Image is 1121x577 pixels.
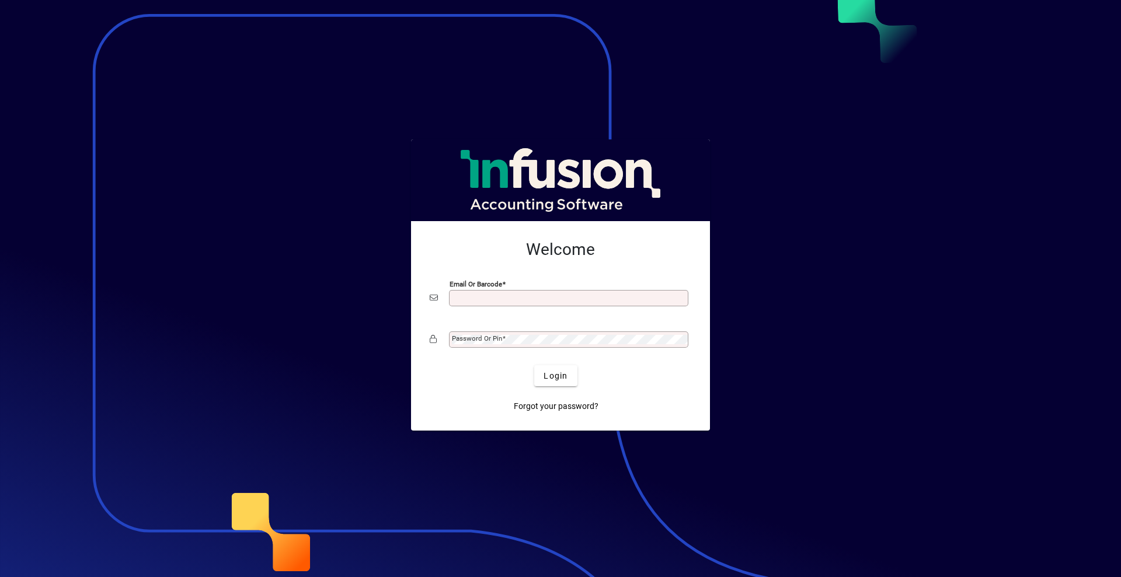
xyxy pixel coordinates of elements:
[514,400,598,412] span: Forgot your password?
[452,334,502,342] mat-label: Password or Pin
[534,365,577,386] button: Login
[450,280,502,288] mat-label: Email or Barcode
[430,240,691,260] h2: Welcome
[509,396,603,417] a: Forgot your password?
[544,370,568,382] span: Login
